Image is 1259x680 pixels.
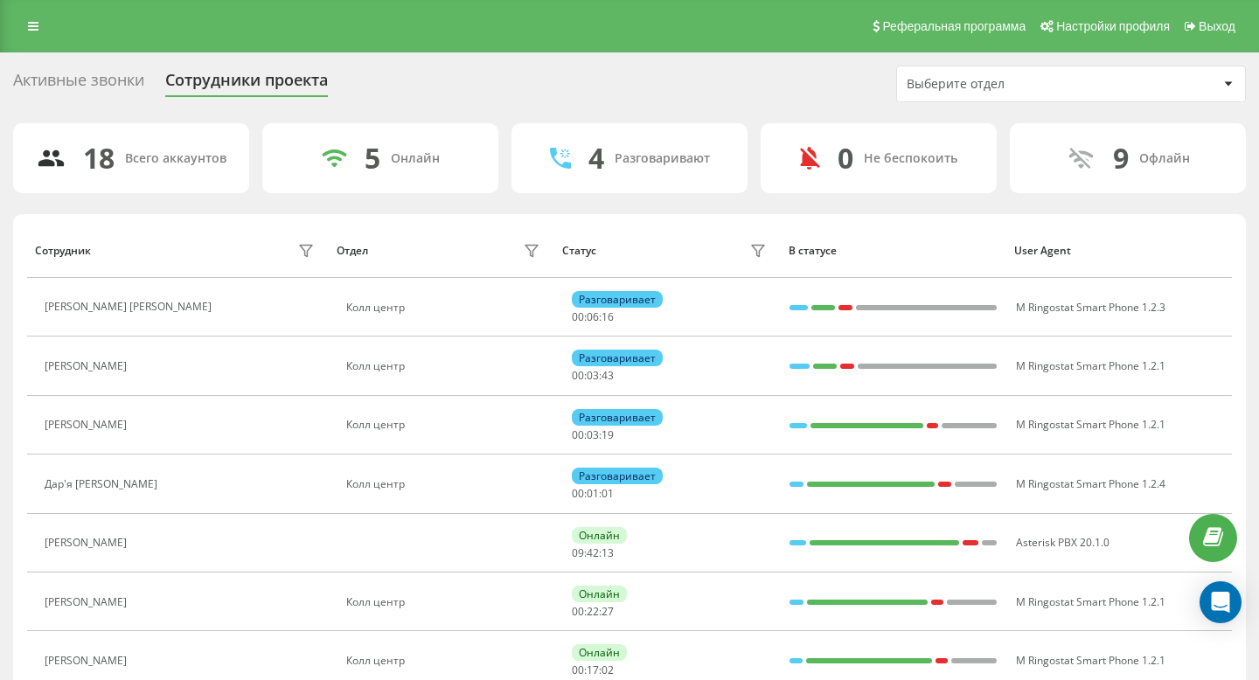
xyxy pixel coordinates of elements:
span: 43 [602,368,614,383]
span: M Ringostat Smart Phone 1.2.1 [1016,417,1165,432]
div: 18 [83,142,115,175]
span: 27 [602,604,614,619]
span: 00 [572,309,584,324]
div: Онлайн [572,586,627,602]
div: : : [572,429,614,441]
span: 00 [572,486,584,501]
div: Сотрудники проекта [165,71,328,98]
span: Настройки профиля [1056,19,1170,33]
div: Колл центр [346,360,545,372]
div: [PERSON_NAME] [45,419,131,431]
span: 01 [602,486,614,501]
div: [PERSON_NAME] [45,537,131,549]
div: Колл центр [346,596,545,608]
span: 17 [587,663,599,677]
div: [PERSON_NAME] [45,360,131,372]
span: 03 [587,368,599,383]
div: Всего аккаунтов [125,151,226,166]
div: [PERSON_NAME] [45,596,131,608]
span: Реферальная программа [882,19,1026,33]
div: Не беспокоить [864,151,957,166]
div: Колл центр [346,478,545,490]
div: : : [572,606,614,618]
span: 00 [572,427,584,442]
div: Разговаривает [572,409,663,426]
div: : : [572,311,614,323]
div: : : [572,370,614,382]
span: 09 [572,545,584,560]
div: 4 [588,142,604,175]
span: 06 [587,309,599,324]
div: [PERSON_NAME] [PERSON_NAME] [45,301,216,313]
span: 13 [602,545,614,560]
div: Офлайн [1139,151,1190,166]
span: 01 [587,486,599,501]
div: Онлайн [572,527,627,544]
div: Активные звонки [13,71,144,98]
div: В статусе [789,245,998,257]
span: M Ringostat Smart Phone 1.2.1 [1016,358,1165,373]
span: 00 [572,604,584,619]
span: 03 [587,427,599,442]
span: Asterisk PBX 20.1.0 [1016,535,1109,550]
span: 42 [587,545,599,560]
div: 0 [838,142,853,175]
div: Разговаривают [615,151,710,166]
div: Дар'я [PERSON_NAME] [45,478,162,490]
div: Выберите отдел [907,77,1116,92]
div: : : [572,488,614,500]
span: 16 [602,309,614,324]
div: Колл центр [346,302,545,314]
span: M Ringostat Smart Phone 1.2.3 [1016,300,1165,315]
div: 5 [365,142,380,175]
span: 00 [572,368,584,383]
div: : : [572,664,614,677]
span: Выход [1199,19,1235,33]
div: Онлайн [572,644,627,661]
div: Онлайн [391,151,440,166]
div: : : [572,547,614,559]
div: Отдел [337,245,368,257]
div: [PERSON_NAME] [45,655,131,667]
div: User Agent [1014,245,1224,257]
div: Сотрудник [35,245,91,257]
span: M Ringostat Smart Phone 1.2.1 [1016,594,1165,609]
div: Колл центр [346,419,545,431]
div: Колл центр [346,655,545,667]
span: 19 [602,427,614,442]
div: 9 [1113,142,1129,175]
span: 00 [572,663,584,677]
div: Разговаривает [572,468,663,484]
span: 02 [602,663,614,677]
div: Open Intercom Messenger [1200,581,1242,623]
div: Разговаривает [572,291,663,308]
div: Разговаривает [572,350,663,366]
span: 22 [587,604,599,619]
span: M Ringostat Smart Phone 1.2.4 [1016,476,1165,491]
span: M Ringostat Smart Phone 1.2.1 [1016,653,1165,668]
div: Статус [562,245,596,257]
